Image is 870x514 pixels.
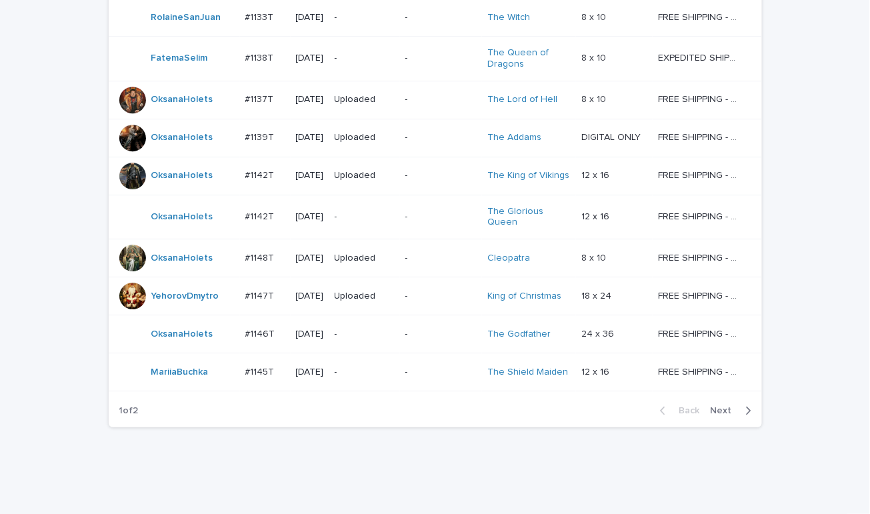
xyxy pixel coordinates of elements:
p: - [405,329,477,340]
p: 8 x 10 [581,91,609,105]
p: #1139T [245,129,277,143]
tr: YehorovDmytro #1147T#1147T [DATE]Uploaded-King of Christmas 18 x 2418 x 24 FREE SHIPPING - previe... [109,277,762,315]
a: FatemaSelim [151,53,208,64]
tr: OksanaHolets #1142T#1142T [DATE]Uploaded-The King of Vikings 12 x 1612 x 16 FREE SHIPPING - previ... [109,157,762,195]
p: - [405,53,477,64]
button: Next [705,405,762,417]
tr: OksanaHolets #1142T#1142T [DATE]--The Glorious Queen 12 x 1612 x 16 FREE SHIPPING - preview in 1-... [109,195,762,239]
p: - [335,329,395,340]
p: - [335,367,395,378]
p: EXPEDITED SHIPPING - preview in 1 business day; delivery up to 5 business days after your approval. [658,50,743,64]
p: #1145T [245,364,277,378]
a: The Addams [487,132,541,143]
p: - [405,253,477,264]
a: OksanaHolets [151,94,213,105]
a: OksanaHolets [151,170,213,181]
p: - [405,12,477,23]
p: #1133T [245,9,277,23]
p: #1146T [245,326,278,340]
p: 24 x 36 [581,326,617,340]
p: 1 of 2 [109,395,149,427]
p: - [405,170,477,181]
a: The Glorious Queen [487,206,571,229]
p: - [405,291,477,302]
p: 8 x 10 [581,9,609,23]
p: DIGITAL ONLY [581,129,643,143]
p: FREE SHIPPING - preview in 1-2 business days, after your approval delivery will take 5-10 b.d. [658,167,743,181]
p: Uploaded [335,94,395,105]
a: The Lord of Hell [487,94,557,105]
p: Uploaded [335,170,395,181]
p: FREE SHIPPING - preview in 1-2 business days, after your approval delivery will take 5-10 b.d. [658,91,743,105]
tr: OksanaHolets #1139T#1139T [DATE]Uploaded-The Addams DIGITAL ONLYDIGITAL ONLY FREE SHIPPING - prev... [109,119,762,157]
a: MariiaBuchka [151,367,209,378]
tr: MariiaBuchka #1145T#1145T [DATE]--The Shield Maiden 12 x 1612 x 16 FREE SHIPPING - preview in 1-2... [109,353,762,391]
p: [DATE] [296,132,324,143]
p: - [405,367,477,378]
p: Uploaded [335,291,395,302]
a: OksanaHolets [151,211,213,223]
a: Cleopatra [487,253,530,264]
p: 12 x 16 [581,364,612,378]
a: The Godfather [487,329,551,340]
p: FREE SHIPPING - preview in 1-2 business days, after your approval delivery will take 5-10 b.d. [658,364,743,378]
a: OksanaHolets [151,329,213,340]
a: King of Christmas [487,291,561,302]
p: FREE SHIPPING - preview in 1-2 business days, after your approval delivery will take 5-10 b.d. [658,9,743,23]
a: RolaineSanJuan [151,12,221,23]
button: Back [649,405,705,417]
p: - [335,53,395,64]
p: [DATE] [296,291,324,302]
p: #1142T [245,209,277,223]
a: The King of Vikings [487,170,569,181]
tr: FatemaSelim #1138T#1138T [DATE]--The Queen of Dragons 8 x 108 x 10 EXPEDITED SHIPPING - preview i... [109,36,762,81]
p: - [405,94,477,105]
p: [DATE] [296,170,324,181]
p: [DATE] [296,329,324,340]
p: #1137T [245,91,277,105]
p: FREE SHIPPING - preview in 1-2 business days, after your approval delivery will take 5-10 b.d. [658,288,743,302]
p: [DATE] [296,94,324,105]
p: FREE SHIPPING - preview in 1-2 business days, after your approval delivery will take 5-10 b.d. [658,209,743,223]
a: The Queen of Dragons [487,47,571,70]
a: The Shield Maiden [487,367,568,378]
a: YehorovDmytro [151,291,219,302]
p: Uploaded [335,253,395,264]
p: - [405,132,477,143]
p: [DATE] [296,53,324,64]
p: FREE SHIPPING - preview in 1-2 business days, after your approval delivery will take 5-10 b.d. [658,326,743,340]
p: 8 x 10 [581,250,609,264]
p: Uploaded [335,132,395,143]
p: 12 x 16 [581,167,612,181]
tr: OksanaHolets #1148T#1148T [DATE]Uploaded-Cleopatra 8 x 108 x 10 FREE SHIPPING - preview in 1-2 bu... [109,239,762,277]
p: FREE SHIPPING - preview in 1-2 business days, after your approval delivery will take 5-10 b.d. [658,250,743,264]
p: FREE SHIPPING - preview in 1-2 business days, after your approval delivery will take 5-10 b.d. [658,129,743,143]
p: #1147T [245,288,277,302]
p: 8 x 10 [581,50,609,64]
p: #1148T [245,250,277,264]
span: Back [671,406,700,415]
tr: OksanaHolets #1146T#1146T [DATE]--The Godfather 24 x 3624 x 36 FREE SHIPPING - preview in 1-2 bus... [109,315,762,353]
a: The Witch [487,12,530,23]
p: [DATE] [296,367,324,378]
a: OksanaHolets [151,132,213,143]
p: [DATE] [296,12,324,23]
p: #1138T [245,50,277,64]
p: #1142T [245,167,277,181]
p: 18 x 24 [581,288,614,302]
p: - [335,211,395,223]
p: - [405,211,477,223]
p: - [335,12,395,23]
p: [DATE] [296,211,324,223]
p: 12 x 16 [581,209,612,223]
a: OksanaHolets [151,253,213,264]
p: [DATE] [296,253,324,264]
span: Next [711,406,740,415]
tr: OksanaHolets #1137T#1137T [DATE]Uploaded-The Lord of Hell 8 x 108 x 10 FREE SHIPPING - preview in... [109,81,762,119]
